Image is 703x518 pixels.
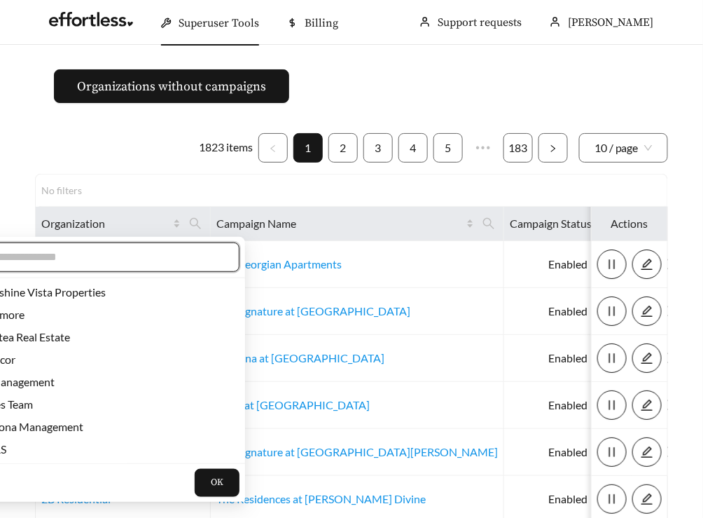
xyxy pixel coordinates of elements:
span: 10 / page [594,134,653,162]
span: Campaign Name [216,215,464,232]
td: Enabled [504,241,632,288]
a: 5 [434,134,462,162]
a: Plaza at [GEOGRAPHIC_DATA] [216,398,370,411]
span: right [549,144,557,153]
button: edit [632,437,662,467]
a: 2 [329,134,357,162]
div: No filters [41,183,97,198]
li: 4 [398,133,428,163]
button: pause [597,250,627,279]
span: edit [633,258,661,271]
a: The Signature at [GEOGRAPHIC_DATA][PERSON_NAME] [216,445,498,458]
li: 1823 items [199,133,253,163]
a: edit [632,304,662,318]
td: Enabled [504,382,632,429]
a: 4 [399,134,427,162]
span: Billing [305,16,338,30]
li: 3 [363,133,393,163]
button: pause [597,437,627,467]
li: Next 5 Pages [468,133,498,163]
li: 5 [433,133,463,163]
span: Campaign Status [510,215,592,232]
a: Support requests [438,15,522,29]
button: right [538,133,568,163]
span: pause [598,305,626,318]
span: edit [633,305,661,318]
span: OK [211,476,223,490]
td: Enabled [504,335,632,382]
span: edit [633,399,661,411]
a: 1 [294,134,322,162]
span: edit [633,352,661,364]
button: edit [632,484,662,514]
li: Previous Page [258,133,288,163]
button: edit [632,297,662,326]
a: 3 [364,134,392,162]
span: Organization [41,215,170,232]
span: search [477,212,501,235]
span: pause [598,446,626,458]
span: left [269,144,277,153]
a: edit [632,445,662,458]
button: pause [597,484,627,514]
a: edit [632,257,662,271]
button: edit [632,343,662,373]
span: ••• [468,133,498,163]
button: pause [597,343,627,373]
button: pause [597,390,627,420]
span: pause [598,258,626,271]
a: edit [632,398,662,411]
a: The Signature at [GEOGRAPHIC_DATA] [216,304,410,318]
a: The Residences at [PERSON_NAME] Divine [216,492,426,505]
button: OK [195,469,239,497]
span: pause [598,399,626,411]
li: 1 [293,133,323,163]
span: edit [633,493,661,505]
span: [PERSON_NAME] [568,15,654,29]
button: left [258,133,288,163]
span: edit [633,446,661,458]
td: Enabled [504,288,632,335]
a: edit [632,351,662,364]
button: pause [597,297,627,326]
span: Superuser Tools [179,16,259,30]
button: edit [632,250,662,279]
td: Enabled [504,429,632,476]
a: edit [632,492,662,505]
span: search [482,217,495,230]
a: Cortona at [GEOGRAPHIC_DATA] [216,351,384,364]
li: Next Page [538,133,568,163]
div: Page Size [579,133,668,163]
span: Organizations without campaigns [77,77,266,96]
li: 183 [503,133,533,163]
button: Organizations without campaigns [54,69,289,103]
span: pause [598,493,626,505]
a: 183 [504,134,532,162]
span: search [189,217,202,230]
button: edit [632,390,662,420]
span: search [183,212,207,235]
li: 2 [328,133,358,163]
a: The Georgian Apartments [216,257,342,271]
span: pause [598,352,626,364]
th: Actions [592,207,668,241]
